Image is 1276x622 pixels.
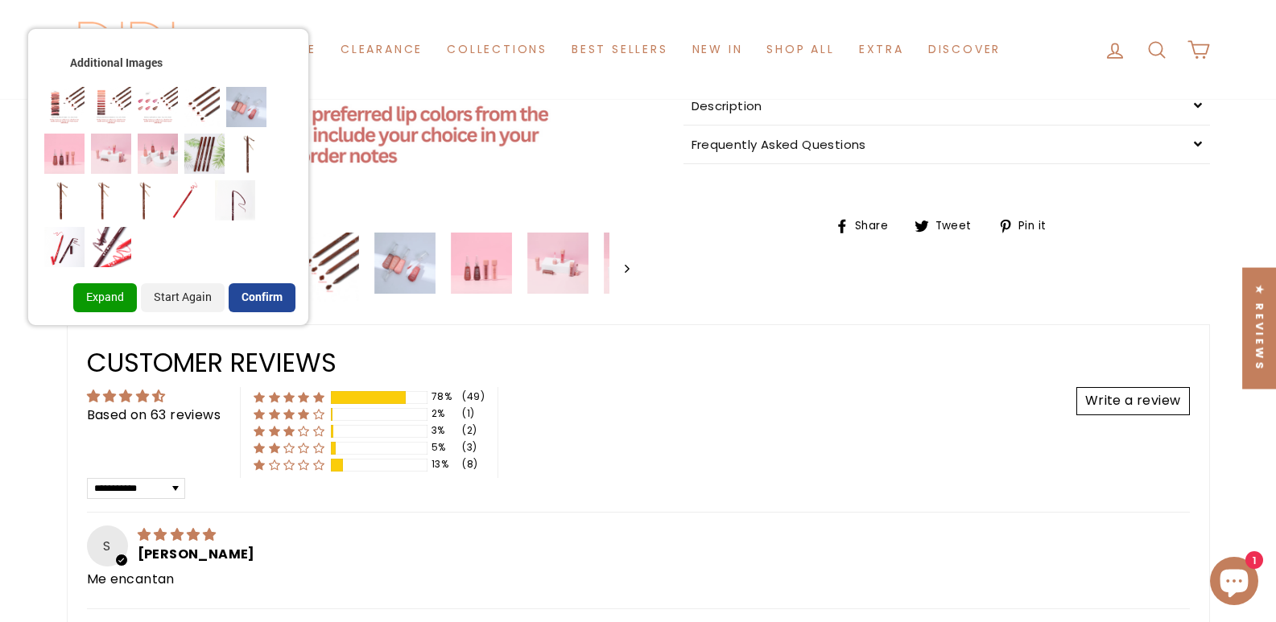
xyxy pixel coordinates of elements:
[254,441,324,455] div: 5% (3) reviews with 2 star rating
[87,525,128,566] div: S
[226,87,266,127] img: IMG_01582_1800x1800.jpg
[138,545,255,563] span: [PERSON_NAME]
[754,35,846,64] a: Shop All
[462,407,474,421] div: (1)
[462,441,477,455] div: (3)
[1205,557,1263,609] inbox-online-store-chat: Shopify online store chat
[604,233,665,294] img: Pout Power Brown Honey Lip Liner Set
[847,35,916,64] a: Extra
[462,458,477,472] div: (8)
[853,217,900,235] span: Share
[215,180,255,220] img: Eggplant-Lipliner_1800x1800.png
[451,233,512,294] img: Pout Power Brown Honey Lip Liner Set
[527,233,588,294] img: Pout Power Brown Honey Lip Liner Set
[44,87,85,127] img: DidiBeautyMatteLipstains_HoneyLiplinerBundle_1800x1800.png
[70,56,163,70] div: Additional Images
[263,35,1013,64] ul: Primary
[44,227,85,267] img: Rouge-ft-Eggplant-Lipliner_1800x1800.png
[254,407,324,421] div: 2% (1) reviews with 4 star rating
[298,233,359,302] img: Pout Power Brown Honey Lip Liner Set
[933,217,984,235] span: Tweet
[127,180,162,220] img: LipLiner-Truffle_1800x1800.png
[337,19,365,47] img: paypal_2_color.svg
[462,390,485,404] div: (49)
[138,87,178,127] img: DidiBeautyMatteLipstains_HoneyLiplinerBundle-3_1800x1800.png
[91,134,131,174] img: 1_20df46ec-ce32-41ac-bb0c-fcba94c18a90_1800x1800.jpg
[87,571,1190,588] p: Me encantan
[231,134,266,174] img: LipLiner-Maroon_1800x1800.png
[435,35,560,64] a: Collections
[916,35,1013,64] a: Discover
[184,87,220,127] img: 4LipLiners-Swatches4_1800x1800.png
[328,35,435,64] a: Clearance
[432,424,457,438] div: 3%
[87,344,1190,381] h2: Customer Reviews
[254,424,324,438] div: 3% (2) reviews with 3 star rating
[184,134,225,174] img: WhatsAppImage2023-01-21at10.25.07_1800x1800.jpg
[91,87,131,127] img: DidiBeautyMatteLipstains_HoneyLiplinerBundle-2_1800x1800.png
[87,387,221,406] div: Average rating is 4.27 stars
[138,525,217,544] span: 5 star review
[1016,217,1058,235] span: Pin it
[87,406,221,424] a: Based on 63 reviews
[141,283,225,312] div: Start Again
[73,283,137,312] div: Expand
[67,16,188,83] img: Didi Beauty Co.
[254,390,324,404] div: 78% (49) reviews with 5 star rating
[254,458,324,472] div: 13% (8) reviews with 1 star rating
[432,458,457,472] div: 13%
[41,51,57,74] div: <
[609,231,630,305] button: Next
[87,478,185,499] select: Sort dropdown
[44,134,85,174] img: 3_319a5b73-ceff-435d-b516-a626cabf83ac_1800x1800.jpg
[168,180,209,220] img: rouge-lipliner_1800x1800.png
[692,97,762,114] span: Description
[374,233,436,294] img: Pout Power Brown Honey Lip Liner Set
[560,35,680,64] a: Best Sellers
[196,19,224,47] img: visa_1_color.svg
[231,19,259,47] img: americanexpress_1_color.svg
[432,407,457,421] div: 2%
[462,424,477,438] div: (2)
[229,283,295,312] div: Confirm
[432,441,457,455] div: 5%
[1076,387,1190,414] a: Write a review
[692,136,866,153] span: Frequently Asked Questions
[432,390,457,404] div: 78%
[1242,267,1276,389] div: Click to open Judge.me floating reviews tab
[44,180,79,220] img: LipLiner-Nutmeg_1800x1800.png
[680,35,755,64] a: New in
[302,19,330,47] img: shoppay_color.svg
[85,180,120,220] img: LipLiner-Cinammon_1800x1800.png
[138,134,178,174] img: 2_dc997dc3-8734-47c8-b262-ff3d755f5088_1800x1800.jpg
[266,19,295,47] img: applepay_color.svg
[160,19,188,47] img: mastercard_color.svg
[91,227,131,267] img: rouge-and-eggplan-lipliner_1800x1800.png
